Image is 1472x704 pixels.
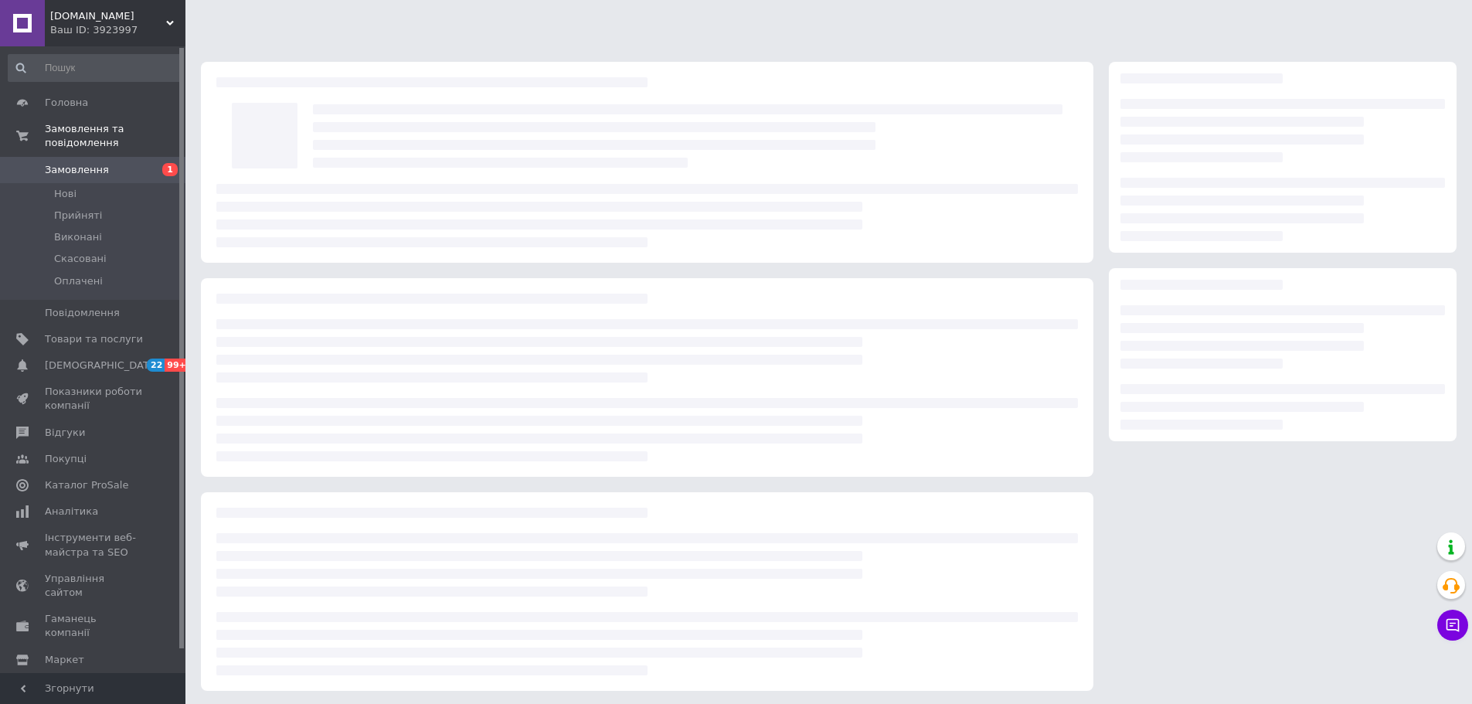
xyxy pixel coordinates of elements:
span: [DEMOGRAPHIC_DATA] [45,359,159,372]
span: Управління сайтом [45,572,143,600]
span: Інструменти веб-майстра та SEO [45,531,143,559]
span: Аналітика [45,505,98,519]
span: Нові [54,187,76,201]
span: Прийняті [54,209,102,223]
span: 22 [147,359,165,372]
span: Показники роботи компанії [45,385,143,413]
div: Ваш ID: 3923997 [50,23,185,37]
span: Замовлення [45,163,109,177]
span: Повідомлення [45,306,120,320]
span: Маркет [45,653,84,667]
span: Виконані [54,230,102,244]
input: Пошук [8,54,182,82]
span: 99+ [165,359,190,372]
button: Чат з покупцем [1437,610,1468,641]
span: Гаманець компанії [45,612,143,640]
span: Скасовані [54,252,107,266]
span: Товари та послуги [45,332,143,346]
span: Каталог ProSale [45,478,128,492]
span: Відгуки [45,426,85,440]
span: Головна [45,96,88,110]
span: Оплачені [54,274,103,288]
span: 1 [162,163,178,176]
span: E-insportline.com.ua [50,9,166,23]
span: Покупці [45,452,87,466]
span: Замовлення та повідомлення [45,122,185,150]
